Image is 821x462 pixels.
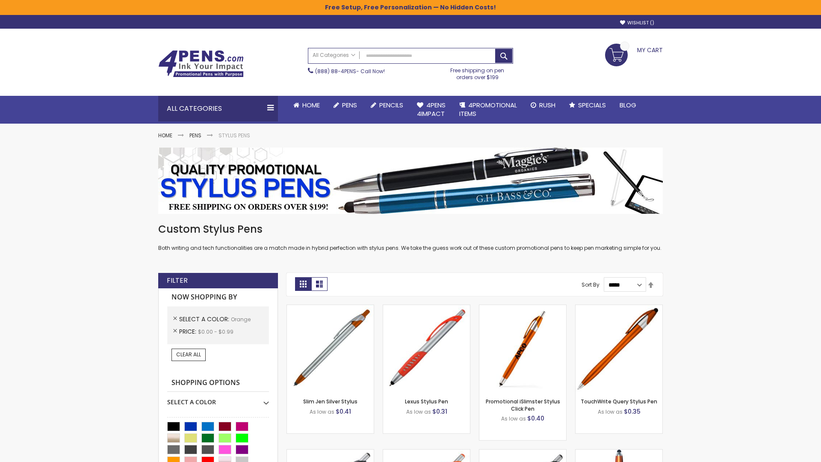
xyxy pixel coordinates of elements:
[562,96,613,115] a: Specials
[576,449,662,456] a: TouchWrite Command Stylus Pen-Orange
[479,305,566,392] img: Promotional iSlimster Stylus Click Pen-Orange
[176,351,201,358] span: Clear All
[383,305,470,392] img: Lexus Stylus Pen-Orange
[287,449,374,456] a: Boston Stylus Pen-Orange
[231,316,251,323] span: Orange
[342,101,357,110] span: Pens
[624,407,641,416] span: $0.35
[315,68,385,75] span: - Call Now!
[452,96,524,124] a: 4PROMOTIONALITEMS
[158,222,663,236] h1: Custom Stylus Pens
[613,96,643,115] a: Blog
[158,222,663,252] div: Both writing and tech functionalities are a match made in hybrid perfection with stylus pens. We ...
[379,101,403,110] span: Pencils
[578,101,606,110] span: Specials
[158,132,172,139] a: Home
[286,96,327,115] a: Home
[295,277,311,291] strong: Grid
[167,276,188,285] strong: Filter
[486,398,560,412] a: Promotional iSlimster Stylus Click Pen
[219,132,250,139] strong: Stylus Pens
[576,305,662,392] img: TouchWrite Query Stylus Pen-Orange
[167,374,269,392] strong: Shopping Options
[501,415,526,422] span: As low as
[336,407,351,416] span: $0.41
[171,349,206,361] a: Clear All
[620,101,636,110] span: Blog
[167,392,269,406] div: Select A Color
[582,281,600,288] label: Sort By
[327,96,364,115] a: Pens
[432,407,447,416] span: $0.31
[315,68,356,75] a: (888) 88-4PENS
[310,408,334,415] span: As low as
[158,148,663,214] img: Stylus Pens
[410,96,452,124] a: 4Pens4impact
[158,96,278,121] div: All Categories
[405,398,448,405] a: Lexus Stylus Pen
[303,398,357,405] a: Slim Jen Silver Stylus
[383,305,470,312] a: Lexus Stylus Pen-Orange
[581,398,657,405] a: TouchWrite Query Stylus Pen
[287,305,374,312] a: Slim Jen Silver Stylus-Orange
[417,101,446,118] span: 4Pens 4impact
[198,328,233,335] span: $0.00 - $0.99
[479,305,566,312] a: Promotional iSlimster Stylus Click Pen-Orange
[313,52,355,59] span: All Categories
[527,414,544,423] span: $0.40
[620,20,654,26] a: Wishlist
[158,50,244,77] img: 4Pens Custom Pens and Promotional Products
[364,96,410,115] a: Pencils
[479,449,566,456] a: Lexus Metallic Stylus Pen-Orange
[576,305,662,312] a: TouchWrite Query Stylus Pen-Orange
[459,101,517,118] span: 4PROMOTIONAL ITEMS
[406,408,431,415] span: As low as
[167,288,269,306] strong: Now Shopping by
[179,327,198,336] span: Price
[308,48,360,62] a: All Categories
[189,132,201,139] a: Pens
[287,305,374,392] img: Slim Jen Silver Stylus-Orange
[598,408,623,415] span: As low as
[524,96,562,115] a: Rush
[179,315,231,323] span: Select A Color
[539,101,555,110] span: Rush
[442,64,514,81] div: Free shipping on pen orders over $199
[383,449,470,456] a: Boston Silver Stylus Pen-Orange
[302,101,320,110] span: Home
